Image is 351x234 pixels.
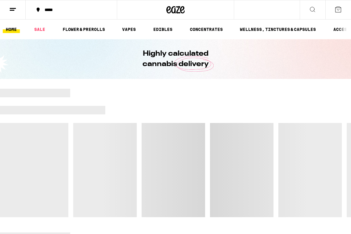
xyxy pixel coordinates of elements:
a: WELLNESS, TINCTURES & CAPSULES [237,26,319,33]
a: FLOWER & PREROLLS [60,26,108,33]
a: EDIBLES [150,26,175,33]
h1: Highly calculated cannabis delivery [125,49,226,69]
a: VAPES [119,26,139,33]
a: SALE [31,26,48,33]
a: HOME [3,26,20,33]
a: CONCENTRATES [187,26,226,33]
